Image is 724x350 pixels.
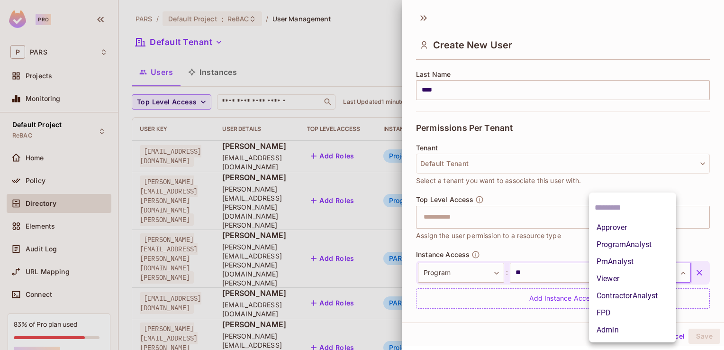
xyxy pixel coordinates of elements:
[589,219,676,236] li: Approver
[589,236,676,253] li: ProgramAnalyst
[589,270,676,287] li: Viewer
[589,304,676,322] li: FPD
[589,287,676,304] li: ContractorAnalyst
[589,253,676,270] li: PmAnalyst
[589,322,676,339] li: Admin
